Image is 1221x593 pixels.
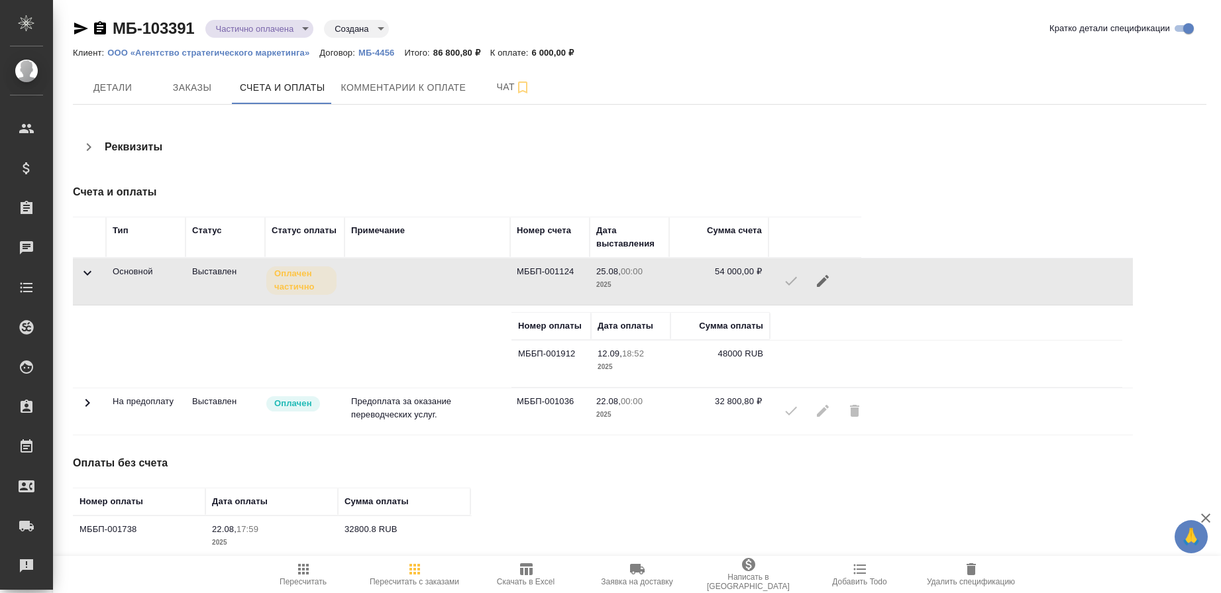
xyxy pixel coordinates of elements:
div: Статус [192,224,222,237]
p: Итого: [404,48,433,58]
span: Комментарии к оплате [341,80,466,96]
button: Заявка на доставку [582,556,693,593]
div: Номер счета [517,224,571,237]
span: Удалить спецификацию [927,577,1015,586]
p: Предоплата за оказание переводческих услуг. [351,395,504,421]
td: 32 800,80 ₽ [669,388,769,435]
p: Оплачен [274,397,312,410]
span: Добавить Todo [832,577,886,586]
p: Оплачен частично [274,267,329,294]
span: Пересчитать с заказами [370,577,459,586]
span: Пересчитать [280,577,327,586]
span: Детали [81,80,144,96]
button: Скачать в Excel [470,556,582,593]
div: Номер оплаты [80,495,143,508]
span: Toggle Row Expanded [80,273,95,283]
div: Дата выставления [596,224,663,250]
p: МБ-4456 [358,48,404,58]
td: 32800.8 RUB [338,516,470,563]
p: Все изменения в спецификации заблокированы [192,265,258,278]
div: Сумма оплаты [345,495,409,508]
p: 12.09, [598,349,622,358]
svg: Подписаться [515,80,531,95]
a: ООО «Агентство стратегического маркетинга» [107,46,319,58]
p: 00:00 [621,266,643,276]
button: Пересчитать с заказами [359,556,470,593]
span: Чат [482,79,545,95]
button: Пересчитать [248,556,359,593]
h4: Счета и оплаты [73,184,829,200]
div: Сумма счета [707,224,762,237]
span: Заказы [160,80,224,96]
td: Основной [106,258,186,305]
p: 6 000,00 ₽ [532,48,584,58]
div: Тип [113,224,129,237]
td: 54 000,00 ₽ [669,258,769,305]
p: 2025 [596,278,663,292]
p: 2025 [596,408,663,421]
p: 2025 [212,536,331,549]
div: Статус оплаты [272,224,337,237]
span: 🙏 [1180,523,1202,551]
div: Примечание [351,224,405,237]
span: Toggle Row Expanded [80,403,95,413]
p: 22.08, [596,396,621,406]
h4: Оплаты без счета [73,455,829,471]
div: Частично оплачена [205,20,314,38]
p: Клиент: [73,48,107,58]
p: 00:00 [621,396,643,406]
p: 17:59 [237,524,258,534]
p: Договор: [319,48,358,58]
td: На предоплату [106,388,186,435]
td: МББП-001738 [73,516,205,563]
p: 25.08, [596,266,621,276]
button: Удалить спецификацию [916,556,1027,593]
h4: Реквизиты [105,139,162,155]
td: МББП-001124 [510,258,590,305]
span: Скачать в Excel [497,577,555,586]
button: Скопировать ссылку [92,21,108,36]
p: Все изменения в спецификации заблокированы [192,395,258,408]
p: К оплате: [490,48,532,58]
p: 22.08, [212,524,237,534]
span: Счета и оплаты [240,80,325,96]
div: Номер оплаты [518,319,582,333]
p: ООО «Агентство стратегического маркетинга» [107,48,319,58]
button: Частично оплачена [212,23,298,34]
p: 18:52 [622,349,644,358]
td: 48000 RUB [670,341,770,387]
button: Добавить Todo [804,556,916,593]
button: Скопировать ссылку для ЯМессенджера [73,21,89,36]
span: Кратко детали спецификации [1049,22,1170,35]
button: Создана [331,23,372,34]
button: Редактировать [807,265,839,297]
span: Написать в [GEOGRAPHIC_DATA] [701,572,796,591]
div: Дата оплаты [598,319,653,333]
div: Частично оплачена [324,20,388,38]
div: Сумма оплаты [699,319,763,333]
p: 2025 [598,360,664,374]
p: 86 800,80 ₽ [433,48,490,58]
td: МББП-001912 [511,341,591,387]
a: МБ-4456 [358,46,404,58]
div: Дата оплаты [212,495,268,508]
td: МББП-001036 [510,388,590,435]
button: 🙏 [1175,520,1208,553]
button: Написать в [GEOGRAPHIC_DATA] [693,556,804,593]
span: Заявка на доставку [601,577,672,586]
a: МБ-103391 [113,19,195,37]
